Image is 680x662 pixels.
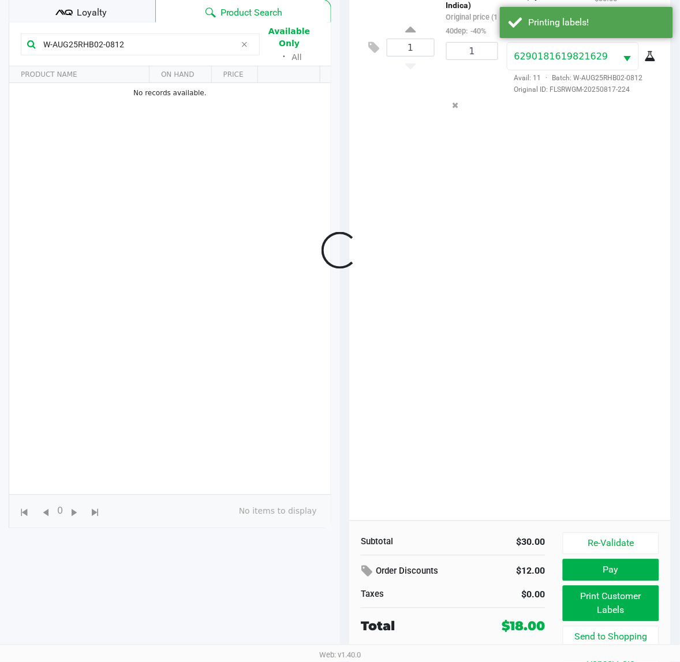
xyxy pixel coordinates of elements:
[462,536,546,549] div: $30.00
[319,651,361,660] span: Web: v1.40.0
[361,617,472,636] div: Total
[563,626,659,648] button: Send to Shopping
[495,562,546,581] div: $12.00
[502,617,546,636] div: $18.00
[529,16,664,29] div: Printing labels!
[361,562,478,582] div: Order Discounts
[462,588,546,602] div: $0.00
[563,559,659,581] button: Pay
[563,533,659,555] button: Re-Validate
[361,588,444,601] div: Taxes
[361,536,444,549] div: Subtotal
[563,586,659,622] button: Print Customer Labels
